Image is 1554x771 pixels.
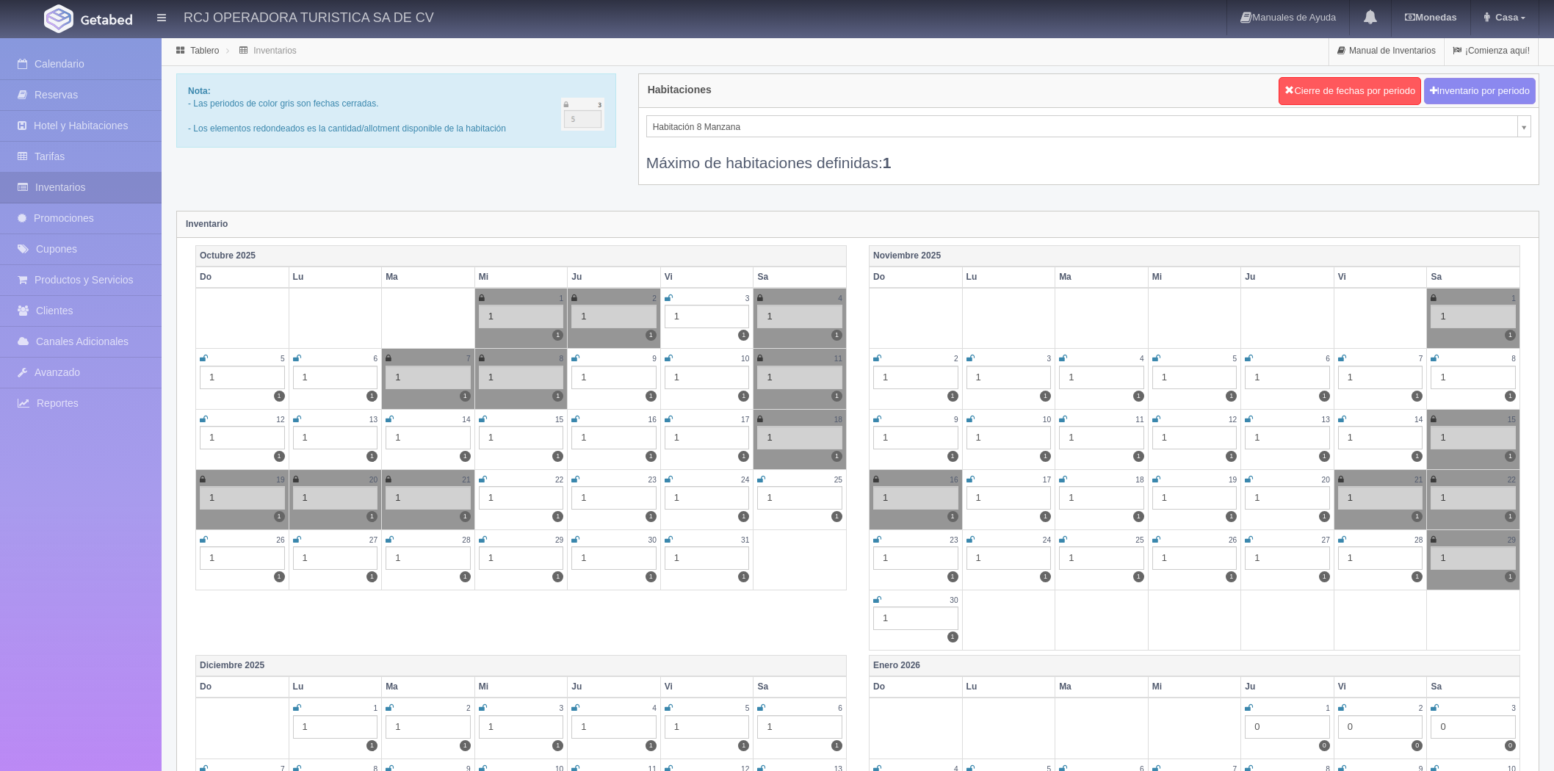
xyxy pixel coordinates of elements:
[293,366,378,389] div: 1
[196,656,847,677] th: Diciembre 2025
[1338,366,1423,389] div: 1
[466,355,471,363] small: 7
[552,330,563,341] label: 1
[552,511,563,522] label: 1
[366,451,377,462] label: 1
[1419,355,1423,363] small: 7
[366,511,377,522] label: 1
[1043,536,1051,544] small: 24
[1414,416,1423,424] small: 14
[831,451,842,462] label: 1
[274,451,285,462] label: 1
[571,366,657,389] div: 1
[1338,486,1423,510] div: 1
[81,14,132,25] img: Getabed
[1505,391,1516,402] label: 1
[462,416,470,424] small: 14
[386,486,471,510] div: 1
[652,704,657,712] small: 4
[366,571,377,582] label: 1
[1226,391,1237,402] label: 1
[1226,571,1237,582] label: 1
[555,476,563,484] small: 22
[660,676,753,698] th: Vi
[1059,366,1144,389] div: 1
[660,267,753,288] th: Vi
[1229,416,1237,424] small: 12
[838,294,842,303] small: 4
[1319,740,1330,751] label: 0
[184,7,434,26] h4: RCJ OPERADORA TURISTICA SA DE CV
[1133,451,1144,462] label: 1
[757,715,842,739] div: 1
[834,476,842,484] small: 25
[652,294,657,303] small: 2
[1133,511,1144,522] label: 1
[1040,571,1051,582] label: 1
[1431,715,1516,739] div: 0
[870,267,963,288] th: Do
[1511,704,1516,712] small: 3
[382,676,475,698] th: Ma
[1226,451,1237,462] label: 1
[1245,715,1330,739] div: 0
[200,546,285,570] div: 1
[200,486,285,510] div: 1
[870,245,1520,267] th: Noviembre 2025
[873,486,958,510] div: 1
[950,536,958,544] small: 23
[1319,571,1330,582] label: 1
[289,676,382,698] th: Lu
[757,426,842,449] div: 1
[1229,536,1237,544] small: 26
[966,366,1052,389] div: 1
[1245,366,1330,389] div: 1
[479,546,564,570] div: 1
[1334,267,1427,288] th: Vi
[738,330,749,341] label: 1
[479,305,564,328] div: 1
[1431,546,1516,570] div: 1
[1152,486,1237,510] div: 1
[560,355,564,363] small: 8
[293,426,378,449] div: 1
[555,416,563,424] small: 15
[571,715,657,739] div: 1
[1321,536,1329,544] small: 27
[741,355,749,363] small: 10
[1319,511,1330,522] label: 1
[1505,511,1516,522] label: 1
[474,267,568,288] th: Mi
[1043,476,1051,484] small: 17
[190,46,219,56] a: Tablero
[369,536,377,544] small: 27
[1135,476,1143,484] small: 18
[479,426,564,449] div: 1
[883,154,892,171] b: 1
[369,476,377,484] small: 20
[460,391,471,402] label: 1
[386,715,471,739] div: 1
[648,536,656,544] small: 30
[646,571,657,582] label: 1
[1412,740,1423,751] label: 0
[276,476,284,484] small: 19
[571,305,657,328] div: 1
[274,571,285,582] label: 1
[757,305,842,328] div: 1
[831,740,842,751] label: 1
[1319,391,1330,402] label: 1
[873,366,958,389] div: 1
[276,416,284,424] small: 12
[1431,486,1516,510] div: 1
[1338,546,1423,570] div: 1
[200,366,285,389] div: 1
[648,84,712,95] h4: Habitaciones
[186,219,228,229] strong: Inventario
[1040,511,1051,522] label: 1
[200,426,285,449] div: 1
[738,391,749,402] label: 1
[188,86,211,96] b: Nota:
[1059,546,1144,570] div: 1
[1414,536,1423,544] small: 28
